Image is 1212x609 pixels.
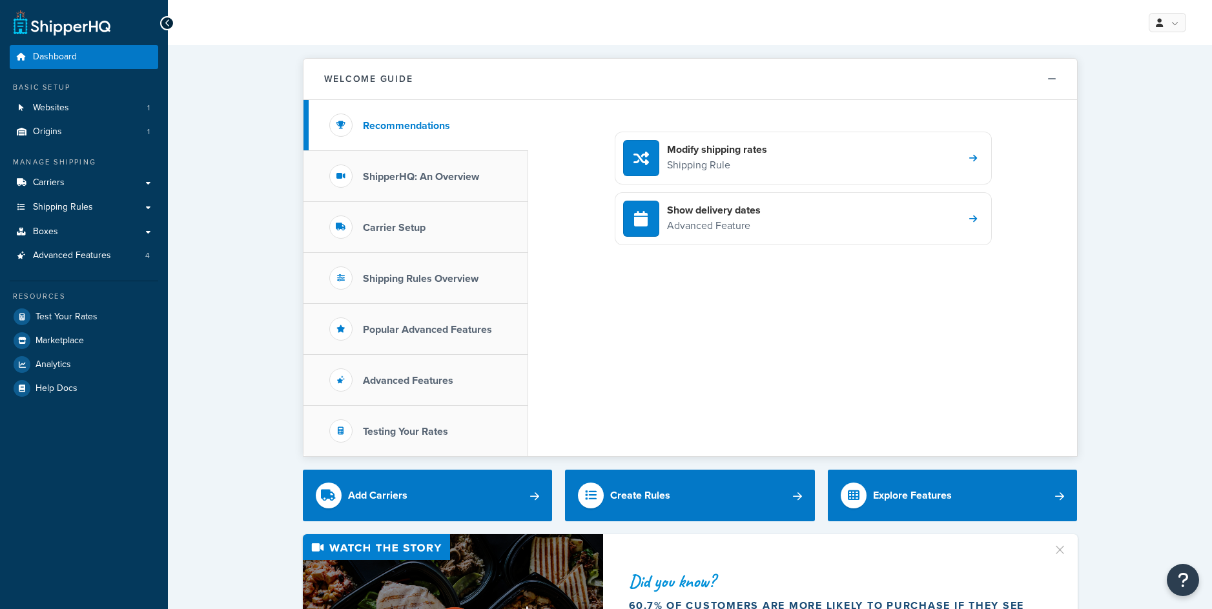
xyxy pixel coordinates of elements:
[828,470,1078,521] a: Explore Features
[33,126,62,137] span: Origins
[303,470,553,521] a: Add Carriers
[10,244,158,268] li: Advanced Features
[629,572,1037,590] div: Did you know?
[145,250,150,261] span: 4
[147,126,150,137] span: 1
[363,426,448,437] h3: Testing Your Rates
[33,52,77,63] span: Dashboard
[303,59,1077,100] button: Welcome Guide
[363,375,453,386] h3: Advanced Features
[363,222,426,234] h3: Carrier Setup
[10,220,158,244] a: Boxes
[10,353,158,376] a: Analytics
[10,96,158,120] a: Websites1
[10,244,158,268] a: Advanced Features4
[36,359,71,370] span: Analytics
[36,383,77,394] span: Help Docs
[10,195,158,219] a: Shipping Rules
[10,45,158,69] a: Dashboard
[565,470,815,521] a: Create Rules
[33,250,111,261] span: Advanced Features
[10,120,158,144] li: Origins
[36,335,84,346] span: Marketplace
[610,486,670,504] div: Create Rules
[324,74,413,84] h2: Welcome Guide
[10,377,158,400] a: Help Docs
[10,120,158,144] a: Origins1
[667,217,761,234] p: Advanced Feature
[147,103,150,114] span: 1
[36,312,98,323] span: Test Your Rates
[363,324,492,335] h3: Popular Advanced Features
[873,486,952,504] div: Explore Features
[10,157,158,168] div: Manage Shipping
[363,273,478,285] h3: Shipping Rules Overview
[33,202,93,213] span: Shipping Rules
[10,291,158,302] div: Resources
[667,143,767,157] h4: Modify shipping rates
[363,171,479,183] h3: ShipperHQ: An Overview
[33,226,58,237] span: Boxes
[10,329,158,352] a: Marketplace
[10,305,158,328] a: Test Your Rates
[363,120,450,132] h3: Recommendations
[10,171,158,195] a: Carriers
[33,103,69,114] span: Websites
[10,82,158,93] div: Basic Setup
[10,96,158,120] li: Websites
[348,486,407,504] div: Add Carriers
[667,157,767,174] p: Shipping Rule
[1167,564,1199,596] button: Open Resource Center
[667,203,761,217] h4: Show delivery dates
[33,177,65,188] span: Carriers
